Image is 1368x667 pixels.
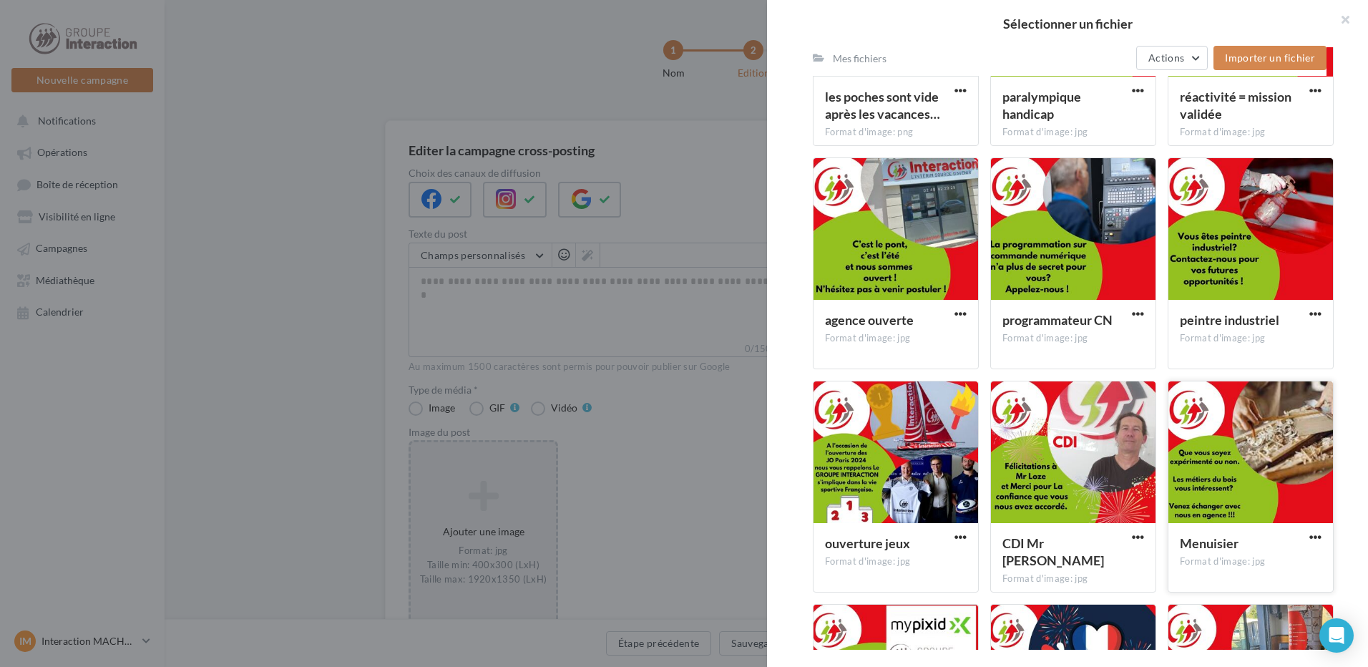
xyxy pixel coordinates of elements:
[1002,126,1144,139] div: Format d'image: jpg
[825,89,940,122] span: les poches sont vide après les vacances et si pour anticiper les prochainesvous ouvriez un CET
[825,535,910,551] span: ouverture jeux
[825,332,967,345] div: Format d'image: jpg
[1136,46,1208,70] button: Actions
[833,52,886,66] div: Mes fichiers
[1180,535,1238,551] span: Menuisier
[1180,89,1291,122] span: réactivité = mission validée
[790,17,1345,30] h2: Sélectionner un fichier
[1180,332,1321,345] div: Format d'image: jpg
[1002,89,1081,122] span: paralympique handicap
[1180,555,1321,568] div: Format d'image: jpg
[825,312,914,328] span: agence ouverte
[1213,46,1327,70] button: Importer un fichier
[1002,573,1144,585] div: Format d'image: jpg
[1002,535,1104,568] span: CDI Mr Loze
[1148,52,1184,64] span: Actions
[1002,332,1144,345] div: Format d'image: jpg
[1225,52,1315,64] span: Importer un fichier
[825,126,967,139] div: Format d'image: png
[1002,312,1113,328] span: programmateur CN
[825,555,967,568] div: Format d'image: jpg
[1180,126,1321,139] div: Format d'image: jpg
[1180,312,1279,328] span: peintre industriel
[1319,618,1354,653] div: Open Intercom Messenger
